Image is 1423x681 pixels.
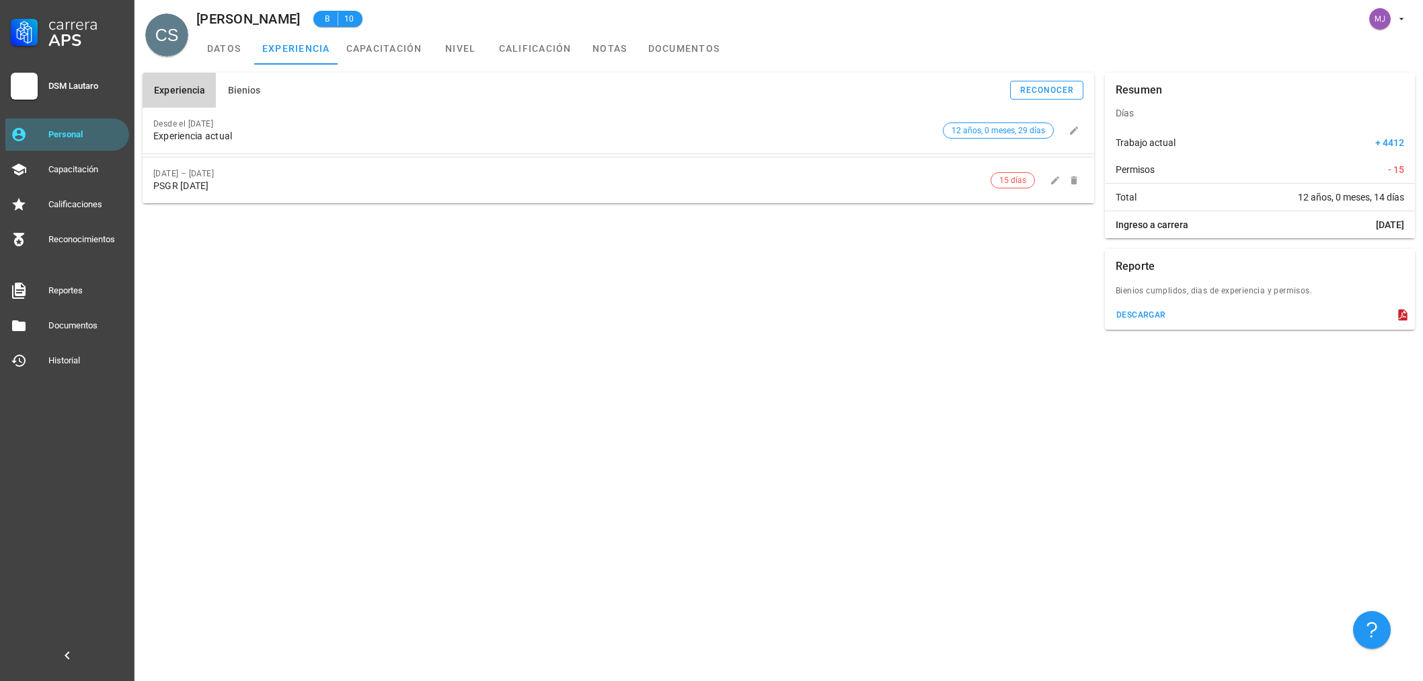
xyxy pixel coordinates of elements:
div: Bienios cumplidos, dias de experiencia y permisos. [1105,284,1415,306]
a: datos [194,32,254,65]
div: [DATE] – [DATE] [153,169,991,178]
div: APS [48,32,124,48]
button: reconocer [1010,81,1083,100]
span: Bienios [227,85,260,96]
button: Experiencia [143,73,216,108]
a: Reportes [5,275,129,307]
span: - 15 [1388,163,1404,176]
div: Documentos [48,320,124,331]
a: capacitación [338,32,430,65]
div: avatar [1369,8,1391,30]
div: reconocer [1020,85,1075,95]
div: Experiencia actual [153,131,937,142]
div: Carrera [48,16,124,32]
div: avatar [145,13,188,57]
span: CS [155,13,179,57]
span: Total [1116,190,1137,204]
span: 15 días [999,173,1026,188]
a: Reconocimientos [5,223,129,256]
button: descargar [1110,306,1171,324]
span: 12 años, 0 meses, 14 días [1298,190,1404,204]
a: nivel [430,32,491,65]
a: Documentos [5,310,129,342]
a: documentos [640,32,728,65]
a: Calificaciones [5,188,129,221]
a: experiencia [254,32,338,65]
span: 10 [344,12,354,26]
div: Capacitación [48,164,124,175]
div: descargar [1116,310,1166,320]
div: Reportes [48,285,124,296]
div: Reporte [1116,249,1155,284]
a: calificación [491,32,580,65]
div: Desde el [DATE] [153,119,937,129]
a: Personal [5,118,129,151]
button: Bienios [216,73,271,108]
div: Calificaciones [48,199,124,210]
div: PSGR [DATE] [153,180,991,192]
div: Reconocimientos [48,234,124,245]
a: Historial [5,345,129,377]
span: Experiencia [153,85,205,96]
a: notas [580,32,640,65]
span: B [321,12,332,26]
div: Historial [48,355,124,366]
a: Capacitación [5,153,129,186]
span: [DATE] [1376,218,1404,231]
span: + 4412 [1375,136,1404,149]
div: Resumen [1116,73,1162,108]
span: Trabajo actual [1116,136,1176,149]
div: [PERSON_NAME] [196,11,300,26]
div: DSM Lautaro [48,81,124,92]
span: Ingreso a carrera [1116,218,1188,231]
div: Días [1105,97,1415,129]
span: 12 años, 0 meses, 29 días [952,123,1045,138]
span: Permisos [1116,163,1155,176]
div: Personal [48,129,124,140]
